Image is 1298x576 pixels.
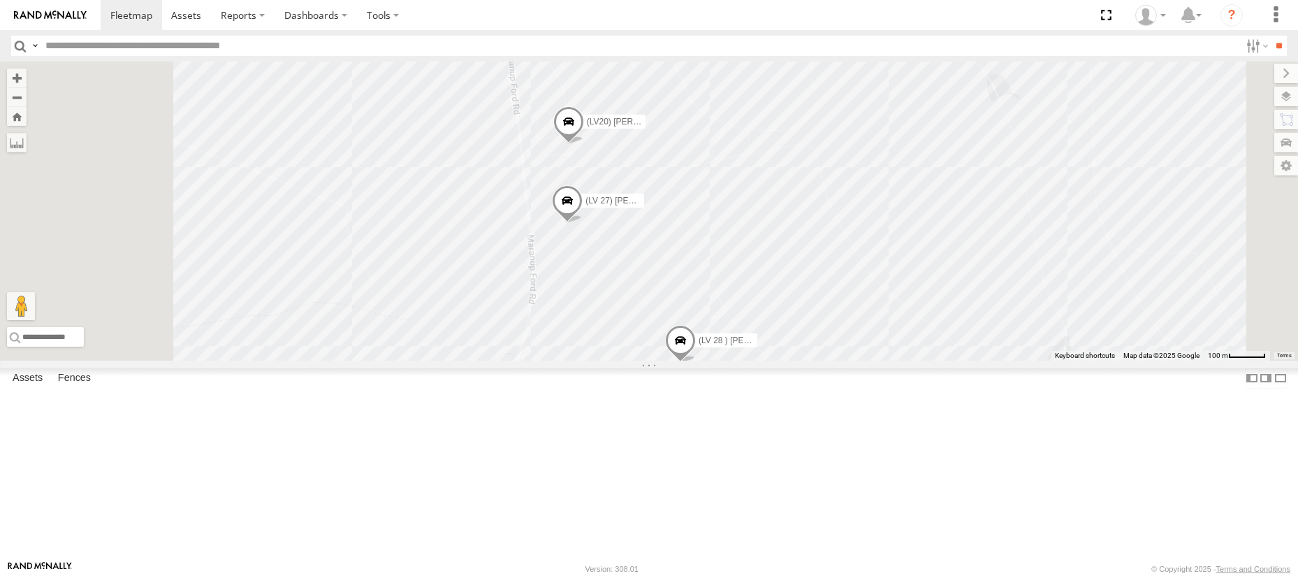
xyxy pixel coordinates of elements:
img: rand-logo.svg [14,10,87,20]
button: Zoom out [7,87,27,107]
div: Version: 308.01 [585,565,639,573]
a: Terms and Conditions [1216,565,1290,573]
label: Measure [7,133,27,152]
label: Dock Summary Table to the Left [1245,368,1259,389]
div: © Copyright 2025 - [1151,565,1290,573]
label: Map Settings [1274,156,1298,175]
label: Hide Summary Table [1274,368,1288,389]
a: Visit our Website [8,562,72,576]
span: 100 m [1208,352,1228,359]
span: (LV20) [PERSON_NAME] [587,117,683,127]
button: Zoom Home [7,107,27,126]
button: Zoom in [7,69,27,87]
span: (LV 28 ) [PERSON_NAME] dual cab triton [699,336,854,346]
button: Map Scale: 100 m per 50 pixels [1204,351,1270,361]
button: Keyboard shortcuts [1055,351,1115,361]
label: Dock Summary Table to the Right [1259,368,1273,389]
button: Drag Pegman onto the map to open Street View [7,292,35,320]
span: Map data ©2025 Google [1123,352,1199,359]
div: Sandra Machin [1130,5,1171,26]
label: Fences [51,368,98,388]
a: Terms (opens in new tab) [1277,353,1292,359]
i: ? [1220,4,1243,27]
label: Search Query [29,36,41,56]
label: Search Filter Options [1241,36,1271,56]
label: Assets [6,368,50,388]
span: (LV 27) [PERSON_NAME] [585,196,683,206]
